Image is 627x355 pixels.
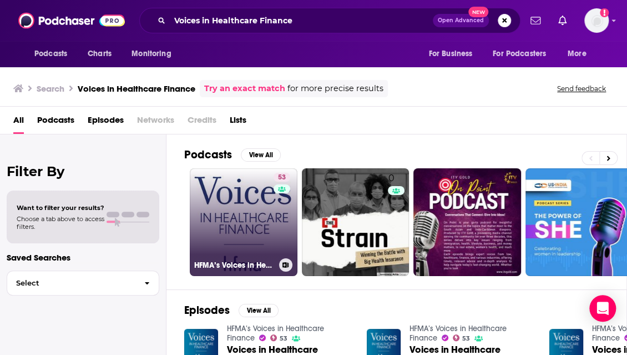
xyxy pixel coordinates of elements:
span: New [468,7,488,17]
span: For Business [428,46,472,62]
button: Show profile menu [584,8,609,33]
span: Choose a tab above to access filters. [17,215,104,231]
div: 0 [388,173,404,272]
a: Podcasts [37,111,74,134]
span: More [568,46,586,62]
button: View All [239,304,279,317]
div: Open Intercom Messenger [589,295,616,322]
button: View All [241,148,281,162]
button: open menu [27,43,82,64]
a: 0 [302,168,409,276]
button: open menu [421,43,486,64]
img: User Profile [584,8,609,33]
span: Select [7,279,135,287]
a: Try an exact match [204,82,285,95]
span: Open Advanced [438,18,484,23]
a: 53 [453,334,471,341]
a: Show notifications dropdown [526,11,545,30]
a: HFMA’s Voices in Healthcare Finance [227,324,324,343]
a: Charts [80,43,118,64]
span: Credits [188,111,216,134]
button: open menu [560,43,600,64]
a: HFMA’s Voices in Healthcare Finance [409,324,507,343]
span: Networks [137,111,174,134]
span: Want to filter your results? [17,204,104,212]
button: Open AdvancedNew [433,14,489,27]
a: PodcastsView All [184,148,281,162]
a: EpisodesView All [184,303,279,317]
a: Lists [230,111,246,134]
h2: Podcasts [184,148,232,162]
button: open menu [124,43,185,64]
a: 53 [270,334,288,341]
h3: Search [37,83,64,94]
span: Monitoring [132,46,171,62]
button: Select [7,271,159,296]
span: Podcasts [34,46,67,62]
a: Show notifications dropdown [554,11,571,30]
span: For Podcasters [493,46,546,62]
input: Search podcasts, credits, & more... [170,12,433,29]
span: 53 [278,172,286,183]
a: All [13,111,24,134]
span: for more precise results [287,82,383,95]
a: Episodes [88,111,124,134]
button: open menu [486,43,562,64]
span: Logged in as Trent121 [584,8,609,33]
a: 53 [274,173,290,182]
a: 53HFMA’s Voices in Healthcare Finance [190,168,297,276]
span: 53 [280,336,287,341]
h2: Episodes [184,303,230,317]
div: Search podcasts, credits, & more... [139,8,520,33]
span: Charts [88,46,112,62]
h2: Filter By [7,163,159,179]
span: 53 [462,336,470,341]
p: Saved Searches [7,252,159,263]
img: Podchaser - Follow, Share and Rate Podcasts [18,10,125,31]
svg: Add a profile image [600,8,609,17]
h3: HFMA’s Voices in Healthcare Finance [194,261,275,270]
button: Send feedback [554,84,609,93]
h3: Voices in Healthcare Finance [78,83,195,94]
